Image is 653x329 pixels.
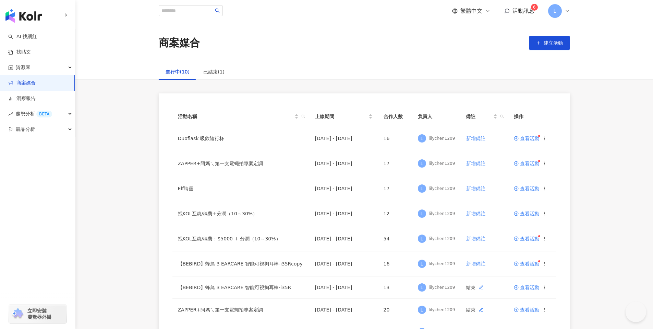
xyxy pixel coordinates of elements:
span: L [421,235,423,242]
td: 13 [378,276,412,299]
span: L [421,135,423,142]
span: rise [8,112,13,116]
div: BETA [36,111,52,117]
a: 查看活動 [514,307,539,312]
td: 54 [378,226,412,251]
a: 找貼文 [8,49,31,56]
span: 備註 [466,113,492,120]
span: 結束 [466,282,486,293]
div: lilychen1209 [429,261,455,267]
span: L [554,7,556,15]
button: 新增備註 [466,132,486,145]
td: Duoflask 吸飲隨行杯 [172,126,310,151]
div: lilychen1209 [429,307,455,313]
button: 新增備註 [466,182,486,195]
span: search [215,8,220,13]
sup: 6 [531,4,538,11]
button: 新增備註 [466,257,486,271]
td: Elf睛靈 [172,176,310,201]
td: 16 [378,251,412,276]
button: 新增備註 [466,232,486,246]
span: search [500,114,504,118]
div: 商案媒合 [159,36,200,50]
span: 資源庫 [16,60,30,75]
th: 活動名稱 [172,107,310,126]
td: [DATE] - [DATE] [310,251,378,276]
a: 查看活動 [514,261,539,266]
span: 活動名稱 [178,113,293,120]
a: 查看活動 [514,161,539,166]
img: logo [5,9,42,23]
span: 新增備註 [466,261,485,266]
iframe: Help Scout Beacon - Open [626,302,646,322]
a: 查看活動 [514,186,539,191]
img: chrome extension [11,308,24,319]
td: 找KOL互惠/稿費：$5000 + 分潤（10～30%） [172,226,310,251]
span: L [421,185,423,192]
span: search [499,111,506,122]
span: 上線期間 [315,113,367,120]
span: 新增備註 [466,161,485,166]
td: [DATE] - [DATE] [310,126,378,151]
button: 新增備註 [466,157,486,170]
td: ZAPPER+阿媽ㄟ第一支電蠅拍專案定調 [172,299,310,321]
td: 【BEBIRD】蜂鳥 3 EARCARE 智能可視掏耳棒-i35R [172,276,310,299]
span: L [421,210,423,217]
div: lilychen1209 [429,285,455,291]
button: 新增備註 [466,207,486,220]
span: 6 [533,5,536,10]
span: L [421,160,423,167]
div: lilychen1209 [429,186,455,192]
div: lilychen1209 [429,236,455,242]
a: 洞察報告 [8,95,36,102]
td: [DATE] - [DATE] [310,226,378,251]
td: [DATE] - [DATE] [310,299,378,321]
a: searchAI 找網紅 [8,33,37,40]
span: 建立活動 [544,40,563,46]
span: search [301,114,305,118]
td: ZAPPER+阿媽ㄟ第一支電蠅拍專案定調 [172,151,310,176]
a: 商案媒合 [8,80,36,87]
button: 建立活動 [529,36,570,50]
div: lilychen1209 [429,161,455,167]
a: 查看活動 [514,211,539,216]
span: 趨勢分析 [16,106,52,122]
span: 新增備註 [466,186,485,191]
a: chrome extension立即安裝 瀏覽器外掛 [9,305,66,323]
span: 活動訊息 [512,8,534,14]
td: 16 [378,126,412,151]
span: L [421,284,423,291]
th: 負責人 [412,107,461,126]
td: 【BEBIRD】蜂鳥 3 EARCARE 智能可視掏耳棒-i35Rcopy [172,251,310,276]
td: [DATE] - [DATE] [310,151,378,176]
th: 合作人數 [378,107,412,126]
span: search [300,111,307,122]
a: 查看活動 [514,236,539,241]
a: 查看活動 [514,285,539,290]
td: [DATE] - [DATE] [310,176,378,201]
a: 查看活動 [514,136,539,141]
div: lilychen1209 [429,211,455,217]
span: 立即安裝 瀏覽器外掛 [27,308,51,320]
td: 20 [378,299,412,321]
td: [DATE] - [DATE] [310,276,378,299]
th: 操作 [508,107,556,126]
span: 競品分析 [16,122,35,137]
td: 17 [378,151,412,176]
td: 找KOL互惠/稿費+分潤（10～30%） [172,201,310,226]
span: 繁體中文 [460,7,482,15]
div: 進行中(10) [166,68,190,76]
span: L [421,260,423,268]
th: 上線期間 [310,107,378,126]
div: 已結束(1) [203,68,225,76]
th: 備註 [460,107,508,126]
td: 17 [378,176,412,201]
